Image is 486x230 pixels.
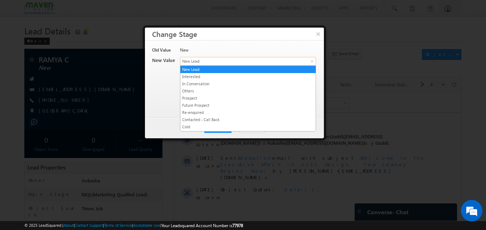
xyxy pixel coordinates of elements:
span: Your Leadsquared Account Number is [161,223,243,228]
div: Minimize live chat window [117,4,135,21]
div: Old Value [152,47,176,57]
span: [DATE] [22,41,38,48]
div: 77 Selected [38,8,58,14]
a: Prospect [180,95,316,101]
div: by [PERSON_NAME]<[EMAIL_ADDRESS][DOMAIN_NAME]>. [46,63,256,88]
span: [DATE] [22,63,38,69]
a: Terms of Service [104,223,132,227]
span: Activity Type [7,5,32,16]
span: [DATE] [22,94,38,101]
a: New Lead [180,57,316,66]
span: Sent email with subject [46,63,180,69]
span: 02:56 PM [22,49,44,56]
div: New Value [152,57,176,67]
a: Cold [180,124,316,130]
span: Object Capture: [46,94,104,100]
a: Portal Link Shared [180,131,316,137]
span: Time [108,5,117,16]
span: Aukasha([EMAIL_ADDRESS][DOMAIN_NAME]) [93,48,190,54]
a: Future Prospect [180,102,316,109]
span: Guddi([EMAIL_ADDRESS][DOMAIN_NAME]) [46,41,208,54]
a: Re-enquired [180,109,316,116]
a: New Lead [180,66,316,73]
span: Welcome to the Executive MTech in VLSI Design - Your Journey Begins Now! [46,63,251,82]
a: Others [180,88,316,94]
div: . [46,94,256,101]
span: details [110,94,143,100]
span: Object Owner changed from to by . [46,41,215,54]
img: d_60004797649_company_0_60004797649 [12,38,30,47]
div: Sales Activity,Program,Email Bounced,Email Link Clicked,Email Marked Spam & 72 more.. [36,6,89,16]
a: In Conversation [180,81,316,87]
a: Contacted - Call Back [180,116,316,123]
span: Automation [63,63,98,69]
span: © 2025 LeadSquared | | | | | [24,222,243,229]
div: Chat with us now [37,38,120,47]
div: New [180,47,315,57]
span: Guddi [201,48,214,54]
a: About [63,223,74,227]
h3: Change Stage [152,28,324,40]
em: Start Chat [97,179,130,188]
div: All Time [123,8,137,14]
span: New Lead [180,58,292,64]
textarea: Type your message and hit 'Enter' [9,66,131,173]
span: 77978 [232,223,243,228]
button: × [312,28,324,40]
a: Acceptable Use [133,223,160,227]
ul: New Lead [180,66,316,131]
a: Contact Support [75,223,103,227]
div: [DATE] [7,28,30,34]
a: Interested [180,73,316,80]
span: 08:24 PM [22,102,44,109]
span: 08:24 PM [22,71,44,77]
